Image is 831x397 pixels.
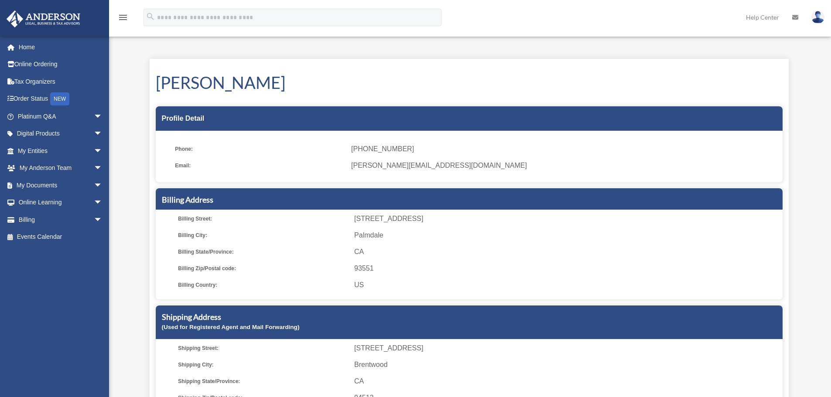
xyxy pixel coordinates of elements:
span: US [354,279,779,291]
span: CA [354,375,779,387]
span: arrow_drop_down [94,108,111,126]
span: [STREET_ADDRESS] [354,342,779,354]
h1: [PERSON_NAME] [156,71,783,94]
a: Online Ordering [6,56,116,73]
span: arrow_drop_down [94,142,111,160]
span: Shipping Street: [178,342,348,354]
div: Profile Detail [156,106,783,131]
a: Billingarrow_drop_down [6,211,116,228]
span: arrow_drop_down [94,159,111,177]
a: menu [118,15,128,23]
span: arrow_drop_down [94,211,111,229]
span: arrow_drop_down [94,125,111,143]
i: search [146,12,155,21]
a: Platinum Q&Aarrow_drop_down [6,108,116,125]
a: Digital Productsarrow_drop_down [6,125,116,143]
span: Shipping State/Province: [178,375,348,387]
a: Online Learningarrow_drop_down [6,194,116,211]
a: My Entitiesarrow_drop_down [6,142,116,159]
span: CA [354,246,779,258]
a: My Anderson Teamarrow_drop_down [6,159,116,177]
i: menu [118,12,128,23]
span: [PERSON_NAME][EMAIL_ADDRESS][DOMAIN_NAME] [351,159,776,172]
span: Brentwood [354,359,779,371]
span: Billing Country: [178,279,348,291]
span: Email: [175,159,345,172]
span: Billing City: [178,229,348,241]
span: arrow_drop_down [94,176,111,194]
span: Phone: [175,143,345,155]
span: [PHONE_NUMBER] [351,143,776,155]
span: Billing Street: [178,213,348,225]
a: Tax Organizers [6,73,116,90]
a: Home [6,38,116,56]
span: Billing Zip/Postal code: [178,262,348,275]
span: Palmdale [354,229,779,241]
a: My Documentsarrow_drop_down [6,176,116,194]
h5: Shipping Address [162,312,776,322]
a: Events Calendar [6,228,116,246]
a: Order StatusNEW [6,90,116,108]
span: Shipping City: [178,359,348,371]
div: NEW [50,92,69,105]
img: User Pic [811,11,824,24]
small: (Used for Registered Agent and Mail Forwarding) [162,324,300,330]
h5: Billing Address [162,194,776,205]
span: [STREET_ADDRESS] [354,213,779,225]
img: Anderson Advisors Platinum Portal [4,10,83,27]
span: Billing State/Province: [178,246,348,258]
span: 93551 [354,262,779,275]
span: arrow_drop_down [94,194,111,212]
